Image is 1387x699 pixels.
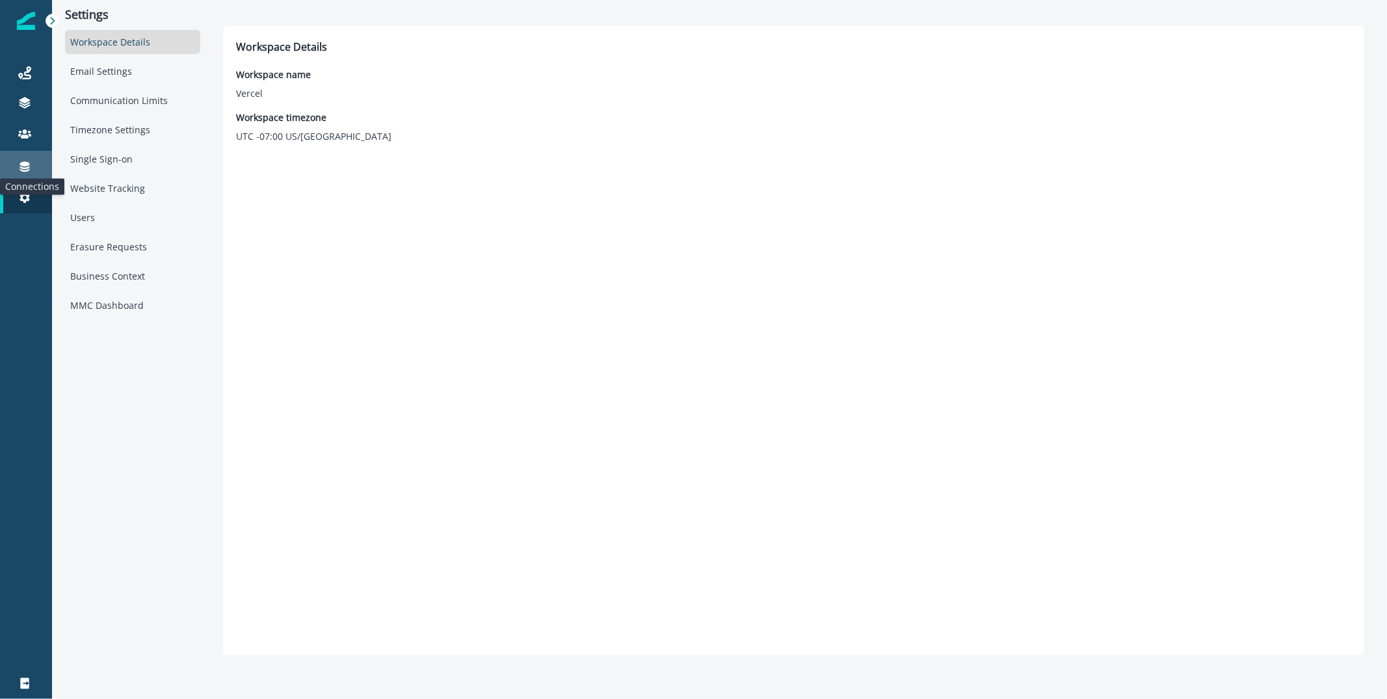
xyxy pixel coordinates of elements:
[65,205,200,230] div: Users
[65,118,200,142] div: Timezone Settings
[17,12,35,30] img: Inflection
[236,68,311,81] p: Workspace name
[65,293,200,317] div: MMC Dashboard
[65,8,200,22] p: Settings
[236,129,391,143] p: UTC -07:00 US/[GEOGRAPHIC_DATA]
[236,39,1351,55] p: Workspace Details
[65,147,200,171] div: Single Sign-on
[65,176,200,200] div: Website Tracking
[65,235,200,259] div: Erasure Requests
[65,264,200,288] div: Business Context
[65,30,200,54] div: Workspace Details
[65,88,200,112] div: Communication Limits
[236,86,311,100] p: Vercel
[65,59,200,83] div: Email Settings
[236,111,391,124] p: Workspace timezone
